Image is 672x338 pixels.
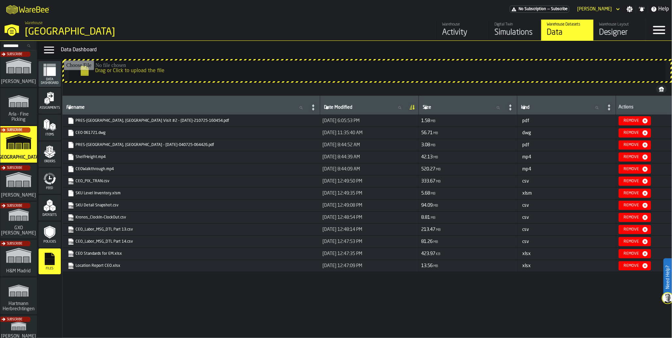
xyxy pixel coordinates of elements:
div: Remove [621,215,642,220]
span: Data Dashboard [39,78,61,85]
span: Datasets [39,213,61,217]
button: button-Remove [619,140,651,150]
button: button-Remove [619,237,651,246]
span: mp4 [523,155,531,159]
span: csv [523,239,529,244]
li: menu Data Dashboard [39,61,61,87]
span: 520.27 [421,167,435,171]
span: dwg [523,131,531,135]
div: [GEOGRAPHIC_DATA] [25,26,201,38]
span: Assignments [39,106,61,110]
input: label [520,104,604,112]
div: Simulations [494,27,536,38]
span: 81.26 [421,239,433,244]
span: csv [523,179,529,184]
div: Remove [621,251,642,256]
span: MB [433,132,438,135]
span: CEOWalkthrough.mp4 [66,165,316,174]
span: Subscribe [7,166,22,170]
div: Remove [621,143,642,147]
div: Remove [621,155,642,159]
span: MB [433,265,438,268]
li: menu Orders [39,141,61,168]
li: menu Items [39,115,61,141]
span: label [66,105,85,110]
a: link-to-/wh/i/48cbecf7-1ea2-4bc9-a439-03d5b66e1a58/simulations [0,88,37,126]
a: link-to-/wh/i/b5402f52-ce28-4f27-b3d4-5c6d76174849/simulations [0,126,37,164]
div: Remove [621,179,642,184]
span: label [324,105,353,110]
a: link-to-https://s3.eu-west-1.amazonaws.com/drive.app.warebee.com/b5402f52-ce28-4f27-b3d4-5c6d7617... [68,154,314,160]
a: link-to-/wh/i/b5402f52-ce28-4f27-b3d4-5c6d76174849/feed/ [437,20,489,40]
span: MB [431,120,436,123]
button: button-Remove [619,153,651,162]
button: button-Remove [619,225,651,234]
a: link-to-/wh/i/72fe6713-8242-4c3c-8adf-5d67388ea6d5/simulations [0,50,37,88]
span: [DATE] 12:47:53 PM [323,239,363,244]
button: button-Remove [619,201,651,210]
span: Subscribe [7,242,22,246]
li: menu Policies [39,222,61,248]
span: pdf [523,119,529,123]
span: 8.81 [421,215,430,220]
a: link-to-/wh/i/baca6aa3-d1fc-43c0-a604-2a1c9d5db74d/simulations [0,202,37,240]
span: CEO_Labor_MSG_DTL Part 13.csv [66,225,316,234]
span: [DATE] 12:47:09 PM [323,263,363,268]
li: menu Assignments [39,88,61,114]
div: Remove [621,131,642,135]
li: menu Feed [39,168,61,194]
span: SKU Level Inventory.xlsm [66,189,316,198]
span: Help [659,5,669,13]
div: DropdownMenuValue-Ana Milicic [575,5,621,13]
span: pdf [523,143,529,147]
a: link-to-https://s3.eu-west-1.amazonaws.com/drive.app.warebee.com/b5402f52-ce28-4f27-b3d4-5c6d7617... [68,118,314,124]
div: Remove [621,264,642,268]
span: Kronos_ClockIn-ClockOut.csv [66,213,316,222]
div: Remove [621,191,642,196]
span: — [547,7,550,11]
span: Feed [39,186,61,190]
button: button-Remove [619,213,651,222]
span: MB [436,168,441,171]
span: No Subscription [519,7,546,11]
span: csv [523,227,529,232]
input: label [422,104,506,112]
span: Arla - Fine Picking [3,112,34,122]
span: Orders [39,160,61,163]
div: Remove [621,227,642,232]
span: 56.71 [421,131,433,135]
span: KB [436,252,440,256]
span: [DATE] 8:44:09 AM [323,167,360,172]
div: Warehouse [442,22,484,27]
button: button-Remove [619,177,651,186]
span: PRES-Gallatin, TN - June 26th, 2025-040725-064426.pdf [66,140,316,150]
a: link-to-https://s3.eu-west-1.amazonaws.com/drive.app.warebee.com/b5402f52-ce28-4f27-b3d4-5c6d7617... [68,214,314,221]
div: Designer [599,27,641,38]
input: Drag or Click to upload the file [64,60,671,81]
span: [DATE] 12:49:35 PM [323,191,363,196]
div: Remove [621,167,642,171]
span: CEO_Labor_MSG_DTL Part 14.csv [66,237,316,246]
label: button-toggle-Notifications [636,6,648,12]
span: CEO Standards for EM.xlsx [66,249,316,258]
a: link-to-https://s3.eu-west-1.amazonaws.com/drive.app.warebee.com/b5402f52-ce28-4f27-b3d4-5c6d7617... [68,166,314,172]
div: Actions [619,105,669,111]
label: button-toggle-Settings [624,6,636,12]
a: link-to-/wh/i/b5402f52-ce28-4f27-b3d4-5c6d76174849/designer [594,20,646,40]
div: Digital Twin [494,22,536,27]
a: link-to-https://s3.eu-west-1.amazonaws.com/drive.app.warebee.com/b5402f52-ce28-4f27-b3d4-5c6d7617... [68,178,314,185]
button: button-Remove [619,128,651,137]
span: MB [433,156,438,159]
span: [DATE] 11:35:40 AM [323,130,363,136]
button: button-Remove [619,249,651,258]
span: [DATE] 12:49:50 PM [323,179,363,184]
span: [DATE] 12:48:54 PM [323,215,363,220]
button: button-Remove [619,189,651,198]
label: button-toggle-Data Menu [40,43,58,56]
button: button-Remove [619,261,651,270]
a: link-to-https://s3.eu-west-1.amazonaws.com/drive.app.warebee.com/b5402f52-ce28-4f27-b3d4-5c6d7617... [68,250,314,257]
span: MB [433,204,438,208]
span: Policies [39,240,61,244]
button: button-Remove [619,165,651,174]
a: link-to-/wh/i/b5402f52-ce28-4f27-b3d4-5c6d76174849/data [541,20,594,40]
